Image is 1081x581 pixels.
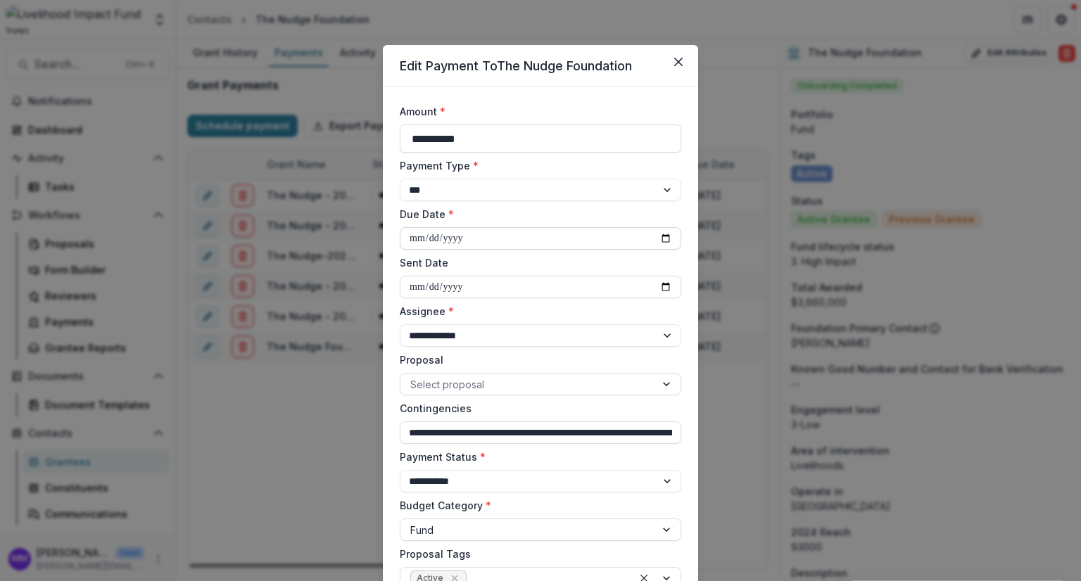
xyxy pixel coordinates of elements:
[400,304,673,319] label: Assignee
[383,45,698,87] header: Edit Payment To The Nudge Foundation
[400,207,673,222] label: Due Date
[400,255,673,270] label: Sent Date
[400,352,673,367] label: Proposal
[400,104,673,119] label: Amount
[400,547,673,561] label: Proposal Tags
[400,498,673,513] label: Budget Category
[400,401,673,416] label: Contingencies
[667,51,690,73] button: Close
[400,449,673,464] label: Payment Status
[400,158,673,173] label: Payment Type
